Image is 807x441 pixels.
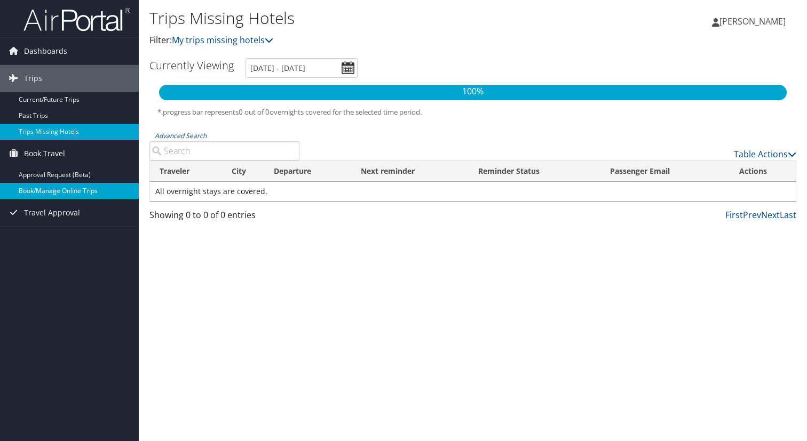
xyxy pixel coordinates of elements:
img: airportal-logo.png [23,7,130,32]
span: Dashboards [24,38,67,65]
th: City: activate to sort column ascending [222,161,264,182]
h5: * progress bar represents overnights covered for the selected time period. [157,107,788,117]
a: Advanced Search [155,131,207,140]
th: Traveler: activate to sort column ascending [150,161,222,182]
span: Travel Approval [24,199,80,226]
td: All overnight stays are covered. [150,182,796,201]
a: Next [761,209,780,221]
input: Advanced Search [149,141,299,161]
a: Table Actions [734,148,796,160]
a: [PERSON_NAME] [712,5,796,37]
p: Filter: [149,34,581,47]
span: [PERSON_NAME] [719,15,786,27]
a: Prev [743,209,761,221]
div: Showing 0 to 0 of 0 entries [149,209,299,227]
th: Departure: activate to sort column descending [264,161,351,182]
th: Reminder Status [469,161,600,182]
span: Trips [24,65,42,92]
h3: Currently Viewing [149,58,234,73]
input: [DATE] - [DATE] [246,58,358,78]
th: Passenger Email: activate to sort column ascending [600,161,730,182]
p: 100% [159,85,787,99]
th: Next reminder [351,161,469,182]
span: 0 out of 0 [239,107,270,117]
a: My trips missing hotels [172,34,273,46]
span: Book Travel [24,140,65,167]
h1: Trips Missing Hotels [149,7,581,29]
a: Last [780,209,796,221]
th: Actions [730,161,796,182]
a: First [725,209,743,221]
